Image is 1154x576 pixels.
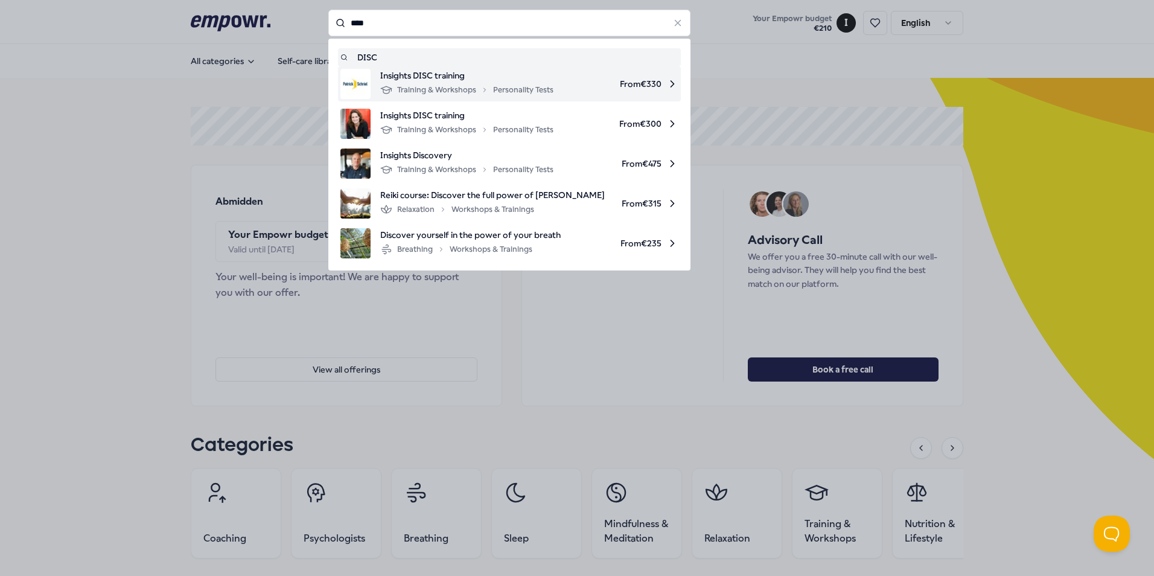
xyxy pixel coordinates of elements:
[380,83,553,97] div: Training & Workshops Personality Tests
[340,188,678,219] a: product imageReiki course: Discover the full power of [PERSON_NAME]RelaxationWorkshops & Training...
[380,69,553,82] span: Insights DISC training
[380,228,561,242] span: Discover yourself in the power of your breath
[563,149,678,179] span: From € 475
[1094,516,1130,552] iframe: Help Scout Beacon - Open
[340,109,678,139] a: product imageInsights DISC trainingTraining & WorkshopsPersonality TestsFrom€300
[340,149,371,179] img: product image
[340,228,371,258] img: product image
[380,123,553,137] div: Training & Workshops Personality Tests
[563,109,678,139] span: From € 300
[340,149,678,179] a: product imageInsights DiscoveryTraining & WorkshopsPersonality TestsFrom€475
[340,69,678,99] a: product imageInsights DISC trainingTraining & WorkshopsPersonality TestsFrom€330
[380,149,553,162] span: Insights Discovery
[340,69,371,99] img: product image
[380,242,532,257] div: Breathing Workshops & Trainings
[380,202,534,217] div: Relaxation Workshops & Trainings
[380,162,553,177] div: Training & Workshops Personality Tests
[563,69,678,99] span: From € 330
[570,228,678,258] span: From € 235
[380,188,605,202] span: Reiki course: Discover the full power of [PERSON_NAME]
[328,10,690,36] input: Search for products, categories or subcategories
[380,109,553,122] span: Insights DISC training
[340,228,678,258] a: product imageDiscover yourself in the power of your breathBreathingWorkshops & TrainingsFrom€235
[340,51,678,64] a: DISC
[340,109,371,139] img: product image
[614,188,678,219] span: From € 315
[340,188,371,219] img: product image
